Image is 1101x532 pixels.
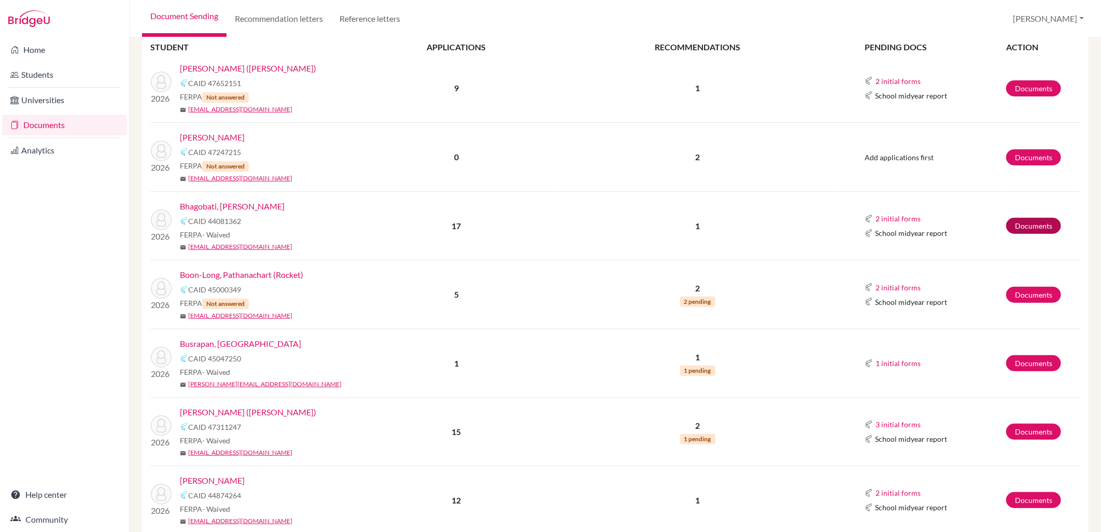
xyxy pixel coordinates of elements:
img: Bridge-U [8,10,50,27]
img: Busrapan, Pran [151,347,172,368]
b: 5 [454,289,459,299]
a: Documents [1006,424,1061,440]
p: 2026 [151,299,172,311]
img: Common App logo [865,298,873,306]
span: 1 pending [680,366,715,376]
p: 2026 [151,230,172,243]
span: FERPA [180,160,249,172]
img: Common App logo [865,215,873,223]
a: [PERSON_NAME] [180,474,245,487]
img: Common App logo [180,491,188,499]
a: [EMAIL_ADDRESS][DOMAIN_NAME] [188,242,292,251]
b: 9 [454,83,459,93]
button: 2 initial forms [875,282,921,293]
a: Busrapan, [GEOGRAPHIC_DATA] [180,338,301,350]
span: CAID 47311247 [188,422,241,432]
button: [PERSON_NAME] [1008,9,1089,29]
p: 2026 [151,368,172,380]
button: 1 initial forms [875,357,921,369]
span: CAID 47247215 [188,147,241,158]
a: Documents [1006,80,1061,96]
img: Common App logo [180,79,188,87]
span: School midyear report [875,297,947,307]
b: 17 [452,221,461,231]
a: Help center [2,484,127,505]
span: FERPA [180,435,230,446]
span: CAID 45047250 [188,353,241,364]
b: 0 [454,152,459,162]
a: [EMAIL_ADDRESS][DOMAIN_NAME] [188,448,292,457]
img: Common App logo [865,77,873,85]
span: School midyear report [875,90,947,101]
img: Arnold, Maximillian (Max) [151,72,172,92]
span: School midyear report [875,502,947,513]
th: ACTION [1006,40,1080,54]
b: 12 [452,495,461,505]
img: Common App logo [865,283,873,291]
a: [EMAIL_ADDRESS][DOMAIN_NAME] [188,311,292,320]
a: Boon-Long, Pathanachart (Rocket) [180,269,303,281]
img: Common App logo [865,435,873,443]
img: Common App logo [180,354,188,362]
a: Documents [1006,287,1061,303]
a: [PERSON_NAME] ([PERSON_NAME]) [180,406,316,418]
a: Community [2,509,127,530]
span: FERPA [180,367,230,377]
span: mail [180,244,186,250]
a: Universities [2,90,127,110]
img: Common App logo [865,359,873,368]
span: 2 pending [680,297,715,307]
span: PENDING DOCS [865,42,927,52]
a: [PERSON_NAME] ([PERSON_NAME]) [180,62,316,75]
img: Common App logo [180,217,188,225]
button: 2 initial forms [875,75,921,87]
img: Common App logo [865,503,873,512]
span: CAID 44081362 [188,216,241,227]
p: 1 [556,220,839,232]
span: - Waived [202,368,230,376]
img: Bhagobati, Henry [151,209,172,230]
button: 3 initial forms [875,418,921,430]
span: mail [180,176,186,182]
span: CAID 45000349 [188,284,241,295]
button: 2 initial forms [875,213,921,225]
a: Documents [1006,492,1061,508]
a: Documents [1006,149,1061,165]
img: Common App logo [865,229,873,237]
a: Students [2,64,127,85]
p: 2026 [151,161,172,174]
img: Boon-Long, Pathanachart (Rocket) [151,278,172,299]
span: 1 pending [680,434,715,444]
span: mail [180,313,186,319]
a: [EMAIL_ADDRESS][DOMAIN_NAME] [188,516,292,526]
span: - Waived [202,230,230,239]
p: 1 [556,494,839,507]
p: 2026 [151,436,172,449]
a: Documents [2,115,127,135]
span: mail [180,107,186,113]
a: Bhagobati, [PERSON_NAME] [180,200,285,213]
span: mail [180,382,186,388]
p: 2026 [151,92,172,105]
img: Baljee, Aryaveer [151,141,172,161]
img: Chiang, Mao-Cheng (Jason) [151,415,172,436]
p: 2026 [151,505,172,517]
a: Documents [1006,355,1061,371]
a: [PERSON_NAME] [180,131,245,144]
img: Common App logo [180,423,188,431]
img: Common App logo [180,285,188,293]
b: 15 [452,427,461,437]
span: mail [180,519,186,525]
span: RECOMMENDATIONS [655,42,740,52]
p: 2 [556,282,839,295]
span: - Waived [202,436,230,445]
a: Home [2,39,127,60]
span: School midyear report [875,228,947,239]
a: [PERSON_NAME][EMAIL_ADDRESS][DOMAIN_NAME] [188,380,342,389]
button: 2 initial forms [875,487,921,499]
img: Common App logo [865,489,873,497]
span: FERPA [180,91,249,103]
img: Common App logo [180,148,188,156]
span: Add applications first [865,153,934,162]
span: Not answered [202,299,249,309]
